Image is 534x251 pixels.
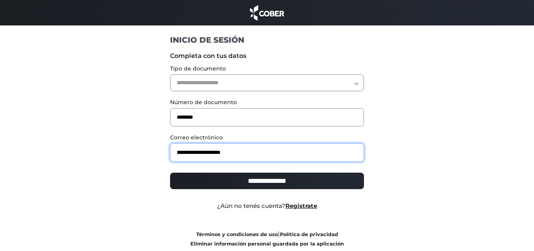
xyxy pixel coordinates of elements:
[170,98,364,107] label: Número de documento
[170,134,364,142] label: Correo electrónico
[190,241,344,247] a: Eliminar información personal guardada por la aplicación
[196,231,278,237] a: Términos y condiciones de uso
[164,229,370,248] div: |
[170,51,364,61] label: Completa con tus datos
[248,4,286,22] img: cober_marca.png
[280,231,338,237] a: Política de privacidad
[285,202,317,209] a: Registrate
[170,35,364,45] h1: INICIO DE SESIÓN
[164,202,370,211] div: ¿Aún no tenés cuenta?
[170,65,364,73] label: Tipo de documento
